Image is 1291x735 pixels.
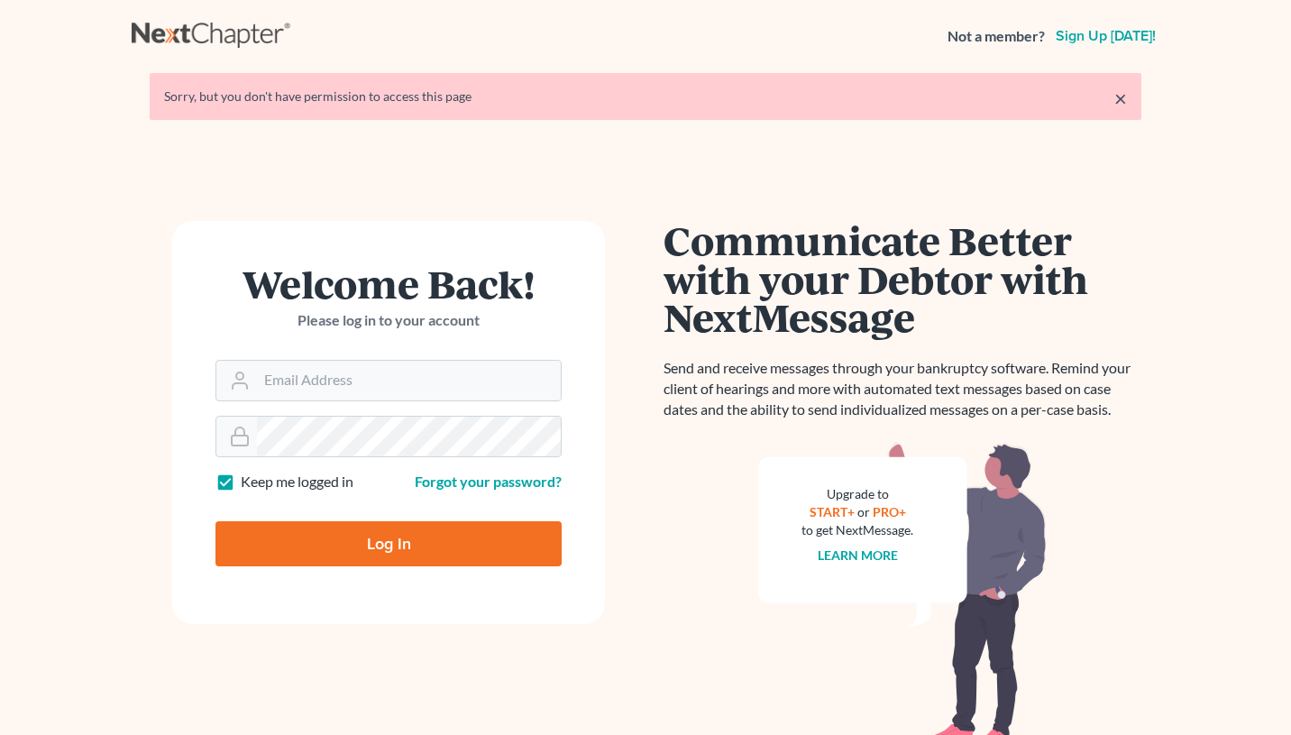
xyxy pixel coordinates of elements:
a: Sign up [DATE]! [1052,29,1159,43]
div: to get NextMessage. [801,521,913,539]
h1: Welcome Back! [215,264,562,303]
h1: Communicate Better with your Debtor with NextMessage [664,221,1141,336]
a: START+ [810,504,855,519]
p: Send and receive messages through your bankruptcy software. Remind your client of hearings and mo... [664,358,1141,420]
strong: Not a member? [948,26,1045,47]
a: PRO+ [873,504,906,519]
p: Please log in to your account [215,310,562,331]
span: or [857,504,870,519]
a: Forgot your password? [415,473,562,490]
a: Learn more [818,547,898,563]
input: Email Address [257,361,561,400]
input: Log In [215,521,562,566]
div: Upgrade to [801,485,913,503]
div: Sorry, but you don't have permission to access this page [164,87,1127,106]
label: Keep me logged in [241,472,353,492]
a: × [1114,87,1127,109]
